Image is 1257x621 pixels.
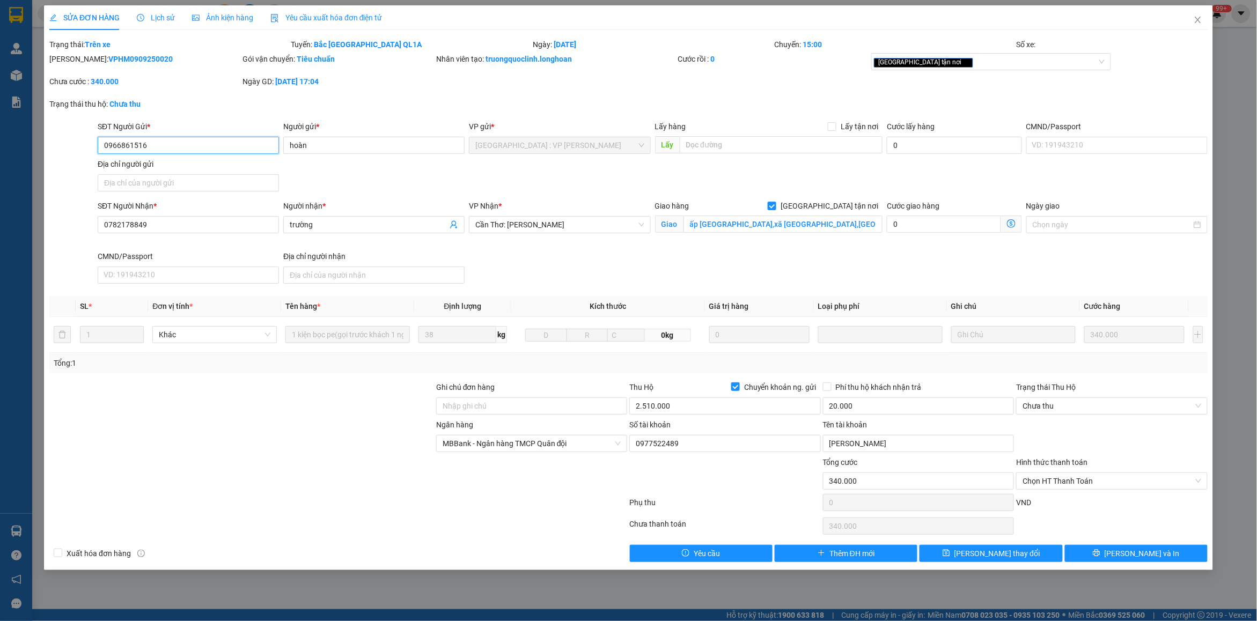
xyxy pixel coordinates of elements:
img: icon [270,14,279,23]
span: Ảnh kiện hàng [192,13,253,22]
span: Chưa thu [1023,398,1201,414]
span: info-circle [137,550,145,557]
input: Tên tài khoản [823,435,1014,452]
span: Lịch sử [137,13,175,22]
span: [PERSON_NAME] thay đổi [954,548,1040,559]
div: Nhân viên tạo: [436,53,676,65]
div: Trạng thái thu hộ: [49,98,289,110]
div: Cước rồi : [678,53,869,65]
input: Ghi Chú [951,326,1076,343]
div: Chưa cước : [49,76,240,87]
span: [PERSON_NAME] và In [1105,548,1180,559]
b: 15:00 [803,40,822,49]
button: plus [1193,326,1203,343]
div: Địa chỉ người nhận [283,250,465,262]
div: Trạng thái: [48,39,290,50]
div: VP gửi [469,121,650,132]
span: Tổng cước [823,458,858,467]
label: Cước lấy hàng [887,122,935,131]
div: Phụ thu [628,497,821,515]
div: [PERSON_NAME]: [49,53,240,65]
button: printer[PERSON_NAME] và In [1065,545,1208,562]
button: exclamation-circleYêu cầu [630,545,773,562]
th: Loại phụ phí [814,296,947,317]
div: Ngày GD: [242,76,433,87]
div: Người gửi [283,121,465,132]
span: picture [192,14,200,21]
label: Ngày giao [1026,202,1060,210]
label: Số tài khoản [629,420,671,429]
b: Chưa thu [109,100,141,108]
b: Bắc [GEOGRAPHIC_DATA] QL1A [314,40,422,49]
label: Ngân hàng [436,420,473,429]
button: plusThêm ĐH mới [775,545,917,562]
span: SL [80,302,89,310]
span: edit [49,14,57,21]
input: VD: Bàn, Ghế [285,326,410,343]
span: VP Nhận [469,202,498,210]
span: Lấy tận nơi [836,121,883,132]
span: Thu Hộ [629,383,653,391]
b: Tiêu chuẩn [297,55,335,63]
div: SĐT Người Gửi [98,121,279,132]
span: user-add [450,220,458,229]
span: close [1194,16,1202,24]
button: delete [54,326,71,343]
div: Gói vận chuyển: [242,53,433,65]
span: Xuất hóa đơn hàng [62,548,135,559]
span: close [964,60,969,65]
b: VPHM0909250020 [108,55,173,63]
span: Giao hàng [655,202,689,210]
span: Thêm ĐH mới [829,548,874,559]
button: save[PERSON_NAME] thay đổi [920,545,1062,562]
th: Ghi chú [947,296,1080,317]
div: Địa chỉ người gửi [98,158,279,170]
span: Tên hàng [285,302,320,310]
span: clock-circle [137,14,144,21]
b: Trên xe [85,40,111,49]
label: Ghi chú đơn hàng [436,383,495,391]
span: SỬA ĐƠN HÀNG [49,13,120,22]
span: Giao [655,216,683,233]
span: Chọn HT Thanh Toán [1023,473,1201,489]
span: plus [818,549,825,558]
div: Trạng thái Thu Hộ [1016,381,1207,393]
input: 0 [1084,326,1185,343]
span: dollar-circle [1007,219,1016,228]
span: Khác [159,327,270,343]
b: truongquoclinh.longhoan [486,55,572,63]
span: kg [496,326,507,343]
input: Địa chỉ của người nhận [283,267,465,284]
input: R [567,329,608,342]
span: MBBank - Ngân hàng TMCP Quân đội [443,435,621,452]
span: exclamation-circle [682,549,689,558]
input: Ngày giao [1033,219,1192,231]
div: Chuyến: [774,39,1016,50]
input: Địa chỉ của người gửi [98,174,279,191]
span: Cần Thơ: Kho Ninh Kiều [475,217,644,233]
span: Yêu cầu xuất hóa đơn điện tử [270,13,383,22]
button: Close [1183,5,1213,35]
div: SĐT Người Nhận [98,200,279,212]
b: 340.000 [91,77,119,86]
div: Tổng: 1 [54,357,485,369]
div: Chưa thanh toán [628,518,821,537]
div: CMND/Passport [1026,121,1208,132]
span: Đơn vị tính [152,302,193,310]
span: Lấy [655,136,680,153]
span: [GEOGRAPHIC_DATA] tận nơi [874,58,973,68]
input: Cước giao hàng [887,216,1001,233]
b: [DATE] [554,40,576,49]
div: Tuyến: [290,39,532,50]
span: [GEOGRAPHIC_DATA] tận nơi [776,200,883,212]
b: 0 [711,55,715,63]
input: Ghi chú đơn hàng [436,397,627,415]
input: Dọc đường [680,136,883,153]
input: Giao tận nơi [683,216,883,233]
div: Số xe: [1015,39,1208,50]
span: Hà Nội : VP Hoàng Mai [475,137,644,153]
input: 0 [709,326,810,343]
label: Cước giao hàng [887,202,939,210]
input: Số tài khoản [629,435,820,452]
div: Ngày: [532,39,774,50]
